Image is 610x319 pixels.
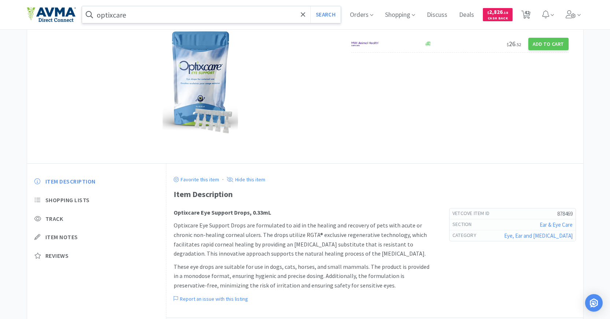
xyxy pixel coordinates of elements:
p: These eye drops are suitable for use in dogs, cats, horses, and small mammals. The product is pro... [174,262,435,290]
h6: Section [452,221,478,228]
div: · [222,175,223,184]
span: 2,826 [487,8,508,15]
a: Discuss [424,12,450,18]
span: Shopping Lists [45,196,90,204]
a: Deals [456,12,477,18]
p: Optixcare Eye Support Drops are formulated to aid in the healing and recovery of pets with acute ... [174,221,435,258]
span: $ [507,42,509,47]
a: 42 [518,12,533,19]
p: Favorite this item [179,176,219,183]
p: Report an issue with this listing [178,296,248,302]
span: $ [487,10,489,15]
span: 26 [507,40,521,48]
h6: Category [452,232,482,239]
img: e4e33dab9f054f5782a47901c742baa9_102.png [27,7,76,22]
span: . 52 [515,42,521,47]
span: Item Notes [45,233,78,241]
h6: Vetcove Item Id [452,210,496,217]
div: Item Description [174,188,576,201]
div: Open Intercom Messenger [585,294,603,312]
img: a815d66a7554487abb33d4f7aba24802_660489.png [162,28,238,138]
a: $2,826.18Cash Back [483,5,513,25]
a: Ear & Eye Care [540,221,573,228]
span: . 18 [503,10,508,15]
span: Reviews [45,252,69,260]
p: Hide this item [233,176,265,183]
img: f6b2451649754179b5b4e0c70c3f7cb0_2.png [351,38,379,49]
span: Item Description [45,178,96,185]
input: Search by item, sku, manufacturer, ingredient, size... [82,6,341,23]
span: Cash Back [487,16,508,21]
button: Add to Cart [528,38,569,50]
span: Track [45,215,63,223]
strong: Optixcare Eye Support Drops, 0.33mL [174,209,271,216]
button: Search [310,6,341,23]
h5: 878469 [495,210,572,218]
a: Eye, Ear and [MEDICAL_DATA] [504,232,573,239]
